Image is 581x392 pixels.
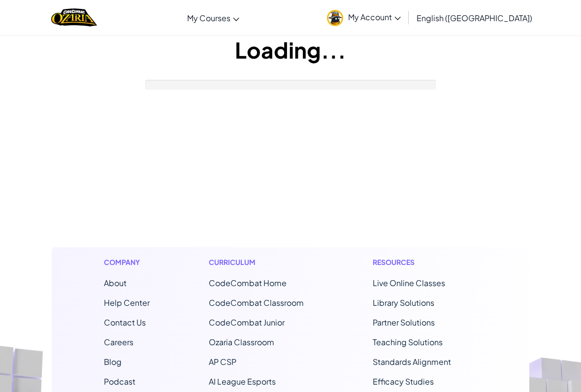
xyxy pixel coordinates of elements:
img: Home [51,7,97,28]
a: My Account [322,2,406,33]
a: Ozaria by CodeCombat logo [51,7,97,28]
a: CodeCombat Classroom [209,297,304,308]
img: avatar [327,10,343,26]
span: Contact Us [104,317,146,327]
span: English ([GEOGRAPHIC_DATA]) [417,13,532,23]
a: Library Solutions [373,297,434,308]
a: Help Center [104,297,150,308]
h1: Company [104,257,150,267]
a: Podcast [104,376,135,387]
span: My Courses [187,13,230,23]
h1: Curriculum [209,257,314,267]
a: CodeCombat Junior [209,317,285,327]
h1: Resources [373,257,478,267]
a: Blog [104,357,122,367]
a: My Courses [182,4,244,31]
a: English ([GEOGRAPHIC_DATA]) [412,4,537,31]
a: Ozaria Classroom [209,337,274,347]
a: Careers [104,337,133,347]
a: About [104,278,127,288]
span: CodeCombat Home [209,278,287,288]
a: Partner Solutions [373,317,435,327]
a: Teaching Solutions [373,337,443,347]
a: Efficacy Studies [373,376,434,387]
a: Standards Alignment [373,357,451,367]
a: AI League Esports [209,376,276,387]
span: My Account [348,12,401,22]
a: AP CSP [209,357,236,367]
a: Live Online Classes [373,278,445,288]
